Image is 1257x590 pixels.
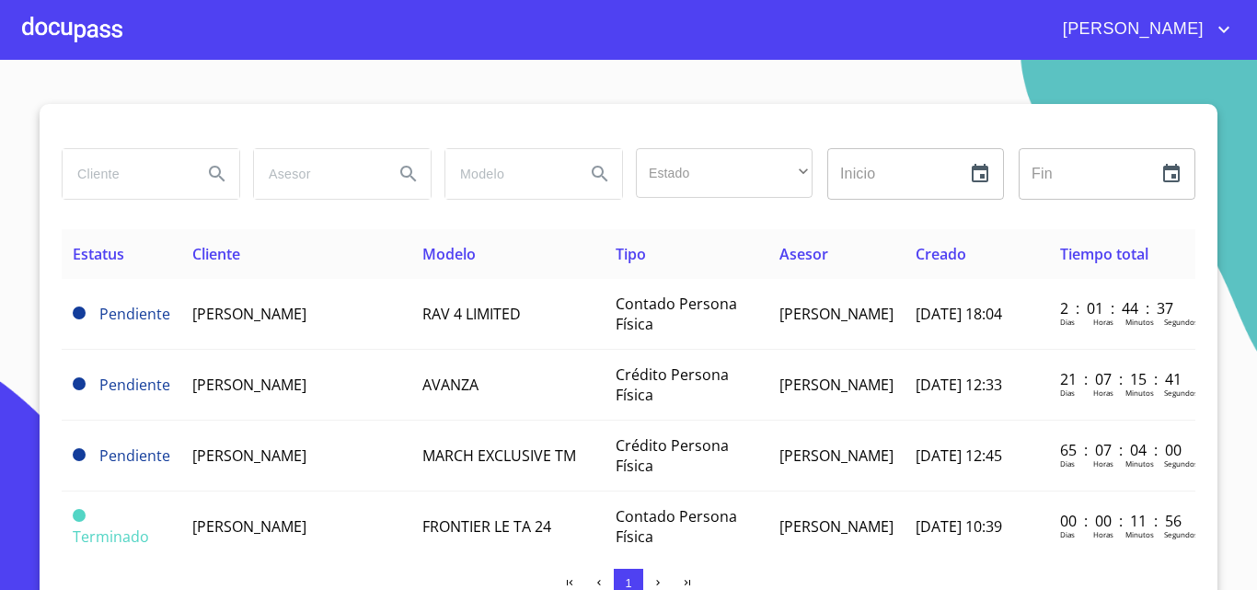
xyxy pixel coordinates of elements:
div: ​ [636,148,813,198]
span: [PERSON_NAME] [192,516,306,537]
span: Pendiente [73,377,86,390]
span: Modelo [422,244,476,264]
span: [DATE] 10:39 [916,516,1002,537]
p: Horas [1093,317,1113,327]
span: [DATE] 18:04 [916,304,1002,324]
span: Cliente [192,244,240,264]
p: 21 : 07 : 15 : 41 [1060,369,1184,389]
span: MARCH EXCLUSIVE TM [422,445,576,466]
p: Dias [1060,388,1075,398]
p: 00 : 00 : 11 : 56 [1060,511,1184,531]
span: Contado Persona Física [616,294,737,334]
input: search [254,149,379,199]
p: Segundos [1164,529,1198,539]
p: Minutos [1125,529,1154,539]
p: Segundos [1164,458,1198,469]
span: RAV 4 LIMITED [422,304,521,324]
button: Search [386,152,431,196]
span: [PERSON_NAME] [779,445,894,466]
span: Pendiente [99,304,170,324]
span: [PERSON_NAME] [779,304,894,324]
p: Horas [1093,458,1113,469]
span: AVANZA [422,375,479,395]
span: [PERSON_NAME] [1049,15,1213,44]
p: Minutos [1125,458,1154,469]
span: Asesor [779,244,828,264]
p: Dias [1060,317,1075,327]
span: Pendiente [99,375,170,395]
span: [PERSON_NAME] [192,445,306,466]
span: Tipo [616,244,646,264]
p: Dias [1060,458,1075,469]
p: 65 : 07 : 04 : 00 [1060,440,1184,460]
p: Minutos [1125,388,1154,398]
span: [DATE] 12:33 [916,375,1002,395]
span: Pendiente [73,307,86,319]
p: Segundos [1164,317,1198,327]
p: 2 : 01 : 44 : 37 [1060,298,1184,318]
input: search [445,149,571,199]
span: FRONTIER LE TA 24 [422,516,551,537]
p: Horas [1093,388,1113,398]
button: Search [195,152,239,196]
p: Horas [1093,529,1113,539]
span: Terminado [73,526,149,547]
span: Terminado [73,509,86,522]
button: account of current user [1049,15,1235,44]
span: [PERSON_NAME] [192,304,306,324]
span: Estatus [73,244,124,264]
span: Pendiente [73,448,86,461]
span: [PERSON_NAME] [779,516,894,537]
p: Segundos [1164,388,1198,398]
p: Minutos [1125,317,1154,327]
span: 1 [625,576,631,590]
span: Tiempo total [1060,244,1148,264]
span: [DATE] 12:45 [916,445,1002,466]
span: Creado [916,244,966,264]
span: Contado Persona Física [616,506,737,547]
span: [PERSON_NAME] [192,375,306,395]
p: Dias [1060,529,1075,539]
span: [PERSON_NAME] [779,375,894,395]
span: Crédito Persona Física [616,435,729,476]
button: Search [578,152,622,196]
input: search [63,149,188,199]
span: Pendiente [99,445,170,466]
span: Crédito Persona Física [616,364,729,405]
